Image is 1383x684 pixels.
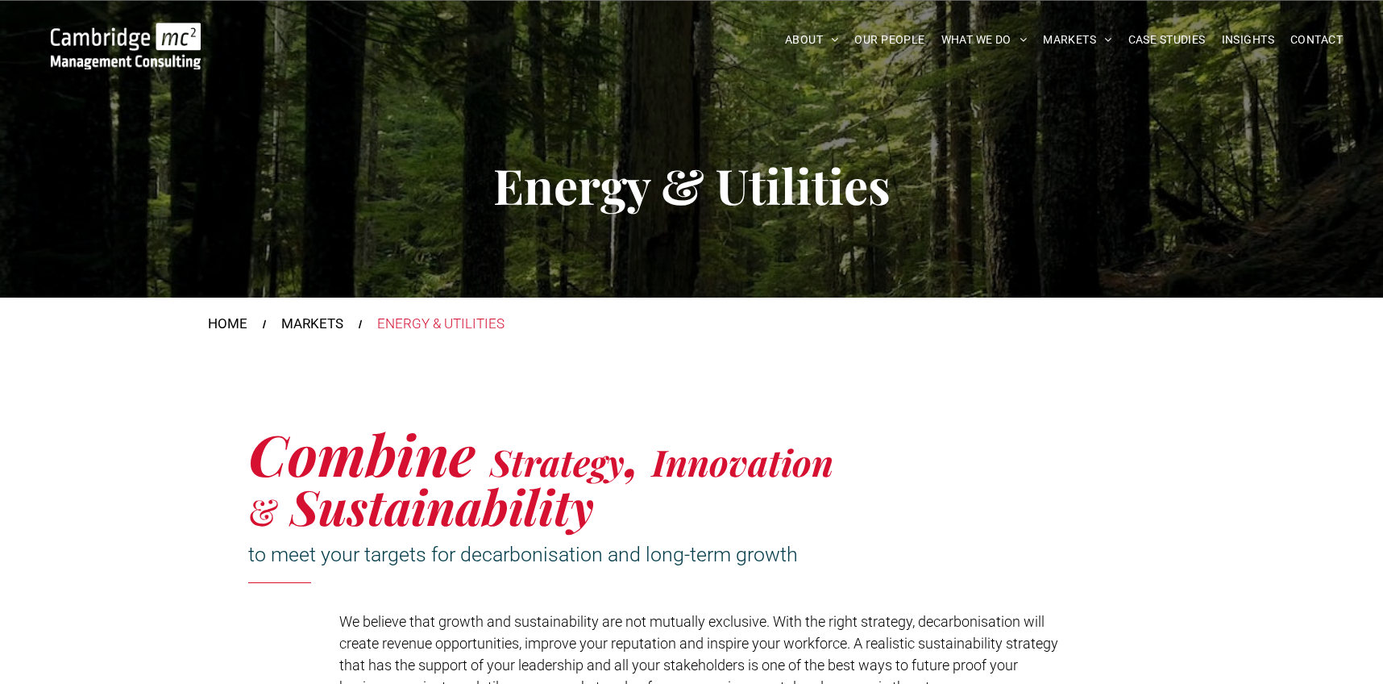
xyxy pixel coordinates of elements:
a: HOME [208,314,247,335]
div: ENERGY & UTILITIES [377,314,505,335]
span: to meet your targets for decarbonisation and long-term growth [248,543,798,566]
a: MARKETS [1035,27,1119,52]
a: OUR PEOPLE [846,27,932,52]
a: ABOUT [777,27,847,52]
span: & [248,486,279,535]
a: CASE STUDIES [1120,27,1214,52]
span: Strategy [490,437,625,486]
a: MARKETS [281,314,343,335]
a: WHAT WE DO [933,27,1036,52]
span: Energy & Utilities [493,152,891,217]
span: Innovation [652,437,833,486]
a: CONTACT [1282,27,1351,52]
nav: Breadcrumbs [208,314,1175,335]
span: Combine [248,415,476,491]
span: , [625,415,641,491]
span: Sustainability [290,473,594,538]
img: Go to Homepage [51,23,201,69]
a: INSIGHTS [1214,27,1282,52]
